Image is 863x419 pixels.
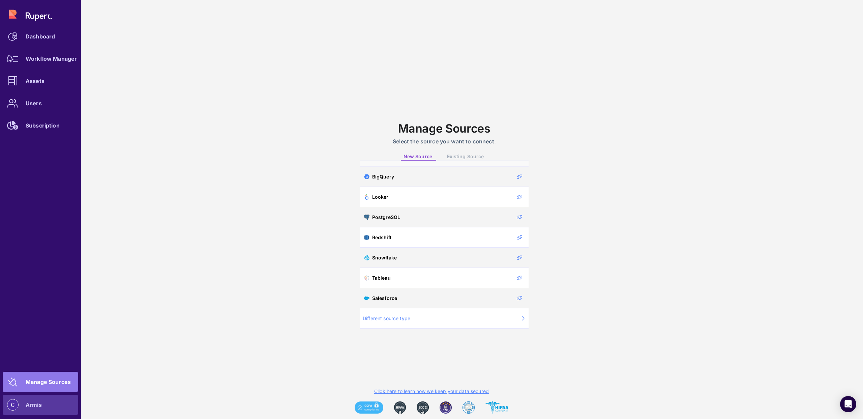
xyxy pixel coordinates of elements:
[364,215,369,220] img: PostgreSQL
[372,255,397,261] span: Snowflake
[3,93,78,113] a: Users
[360,138,529,145] h2: Select the source you want to connect:
[404,153,432,159] span: New Source
[26,403,42,407] div: Armis
[372,275,391,281] span: Tableau
[7,399,18,410] img: account-photo
[364,275,369,281] img: Tableau
[360,122,529,135] h1: Manage Sources
[26,34,55,38] div: Dashboard
[26,101,42,105] div: Users
[364,235,369,240] img: Redshift
[26,57,77,61] div: Workflow Manager
[372,214,400,220] span: PostgreSQL
[3,71,78,91] a: Assets
[26,123,60,128] div: Subscription
[3,115,78,136] a: Subscription
[364,194,369,200] img: Looker
[364,174,369,179] img: BigQuery
[26,79,44,83] div: Assets
[447,153,484,159] span: Existing Source
[3,26,78,47] a: Dashboard
[372,234,391,241] span: Redshift
[372,194,389,200] span: Looker
[364,255,369,260] img: Snowflake
[3,49,78,69] a: Workflow Manager
[372,295,397,301] span: salesforce
[364,296,369,301] img: salesforce
[840,396,856,412] div: Open Intercom Messenger
[372,174,394,180] span: BigQuery
[363,315,410,322] span: Different source type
